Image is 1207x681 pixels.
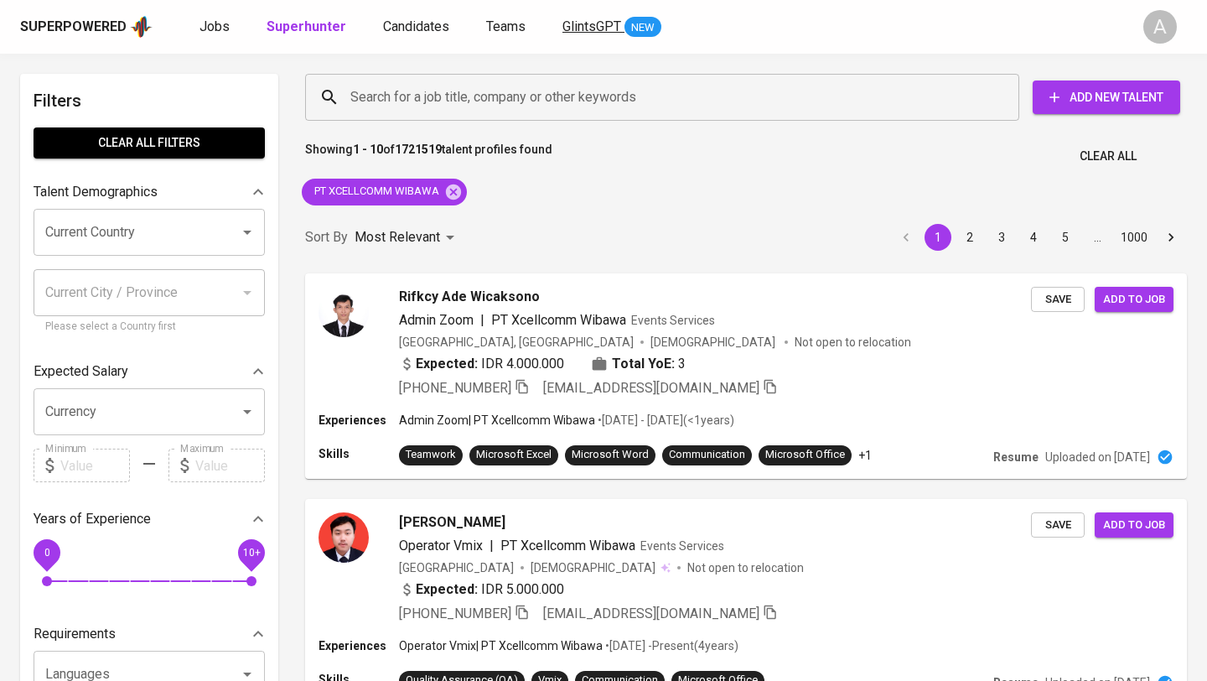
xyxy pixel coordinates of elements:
[406,447,456,463] div: Teamwork
[319,512,369,563] img: 092e3e53f1c35c57d416e19fb5eac017.jpg
[399,538,483,554] span: Operator Vmix
[47,133,251,153] span: Clear All filters
[486,18,526,34] span: Teams
[34,617,265,651] div: Requirements
[199,17,233,38] a: Jobs
[500,538,635,554] span: PT Xcellcomm Wibawa
[34,182,158,202] p: Talent Demographics
[1039,516,1076,535] span: Save
[490,536,494,556] span: |
[353,143,383,156] b: 1 - 10
[199,18,230,34] span: Jobs
[305,141,552,172] p: Showing of talent profiles found
[45,319,253,335] p: Please select a Country first
[20,14,153,39] a: Superpoweredapp logo
[1158,224,1184,251] button: Go to next page
[795,334,911,351] p: Not open to relocation
[302,179,467,205] div: PT XCELLCOMM WIBAWA
[1031,287,1085,313] button: Save
[399,512,505,533] span: [PERSON_NAME]
[399,559,514,576] div: [GEOGRAPHIC_DATA]
[34,509,151,529] p: Years of Experience
[531,559,658,576] span: [DEMOGRAPHIC_DATA]
[399,354,564,374] div: IDR 4.000.000
[267,18,346,34] b: Superhunter
[595,412,734,429] p: • [DATE] - [DATE] ( <1 years )
[640,539,724,553] span: Events Services
[383,18,449,34] span: Candidates
[890,224,1187,251] nav: pagination navigation
[1116,224,1153,251] button: Go to page 1000
[1020,224,1047,251] button: Go to page 4
[562,17,661,38] a: GlintsGPT NEW
[130,14,153,39] img: app logo
[399,606,511,621] span: [PHONE_NUMBER]
[491,312,626,328] span: PT Xcellcomm Wibawa
[399,412,595,429] p: Admin Zoom | PT Xcellcomm Wibawa
[34,502,265,536] div: Years of Experience
[1039,290,1076,309] span: Save
[1080,146,1137,167] span: Clear All
[302,184,449,200] span: PT XCELLCOMM WIBAWA
[399,380,511,396] span: [PHONE_NUMBER]
[543,606,759,621] span: [EMAIL_ADDRESS][DOMAIN_NAME]
[480,310,484,330] span: |
[355,227,440,247] p: Most Relevant
[631,314,715,327] span: Events Services
[399,334,634,351] div: [GEOGRAPHIC_DATA], [GEOGRAPHIC_DATA]
[319,412,399,429] p: Experiences
[34,87,265,114] h6: Filters
[476,447,552,463] div: Microsoft Excel
[399,287,540,307] span: Rifkcy Ade Wicaksono
[1031,512,1085,538] button: Save
[416,354,478,374] b: Expected:
[650,334,778,351] span: [DEMOGRAPHIC_DATA]
[1143,10,1177,44] div: A
[1095,512,1173,538] button: Add to job
[486,17,529,38] a: Teams
[1103,290,1165,309] span: Add to job
[34,175,265,209] div: Talent Demographics
[624,19,661,36] span: NEW
[1103,516,1165,535] span: Add to job
[399,637,603,654] p: Operator Vmix | PT Xcellcomm Wibawa
[319,445,399,462] p: Skills
[236,221,259,244] button: Open
[34,355,265,388] div: Expected Salary
[1095,287,1173,313] button: Add to job
[355,222,460,253] div: Most Relevant
[305,273,1187,479] a: Rifkcy Ade WicaksonoAdmin Zoom|PT Xcellcomm WibawaEvents Services[GEOGRAPHIC_DATA], [GEOGRAPHIC_D...
[399,580,564,600] div: IDR 5.000.000
[543,380,759,396] span: [EMAIL_ADDRESS][DOMAIN_NAME]
[956,224,983,251] button: Go to page 2
[20,18,127,37] div: Superpowered
[416,580,478,600] b: Expected:
[395,143,442,156] b: 1721519
[1045,449,1150,465] p: Uploaded on [DATE]
[195,449,265,482] input: Value
[678,354,686,374] span: 3
[60,449,130,482] input: Value
[236,400,259,424] button: Open
[267,17,350,38] a: Superhunter
[687,559,804,576] p: Not open to relocation
[612,354,675,374] b: Total YoE:
[399,312,474,328] span: Admin Zoom
[603,637,738,654] p: • [DATE] - Present ( 4 years )
[925,224,951,251] button: page 1
[34,624,116,644] p: Requirements
[988,224,1015,251] button: Go to page 3
[44,547,49,559] span: 0
[383,17,453,38] a: Candidates
[1033,81,1180,114] button: Add New Talent
[572,447,649,463] div: Microsoft Word
[1046,87,1167,108] span: Add New Talent
[319,287,369,337] img: 62e9d4bf3eba2c08fe4c31e0a415e322.jpg
[1084,229,1111,246] div: …
[242,547,260,559] span: 10+
[34,127,265,159] button: Clear All filters
[1073,141,1143,172] button: Clear All
[1052,224,1079,251] button: Go to page 5
[34,361,128,382] p: Expected Salary
[562,18,621,34] span: GlintsGPT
